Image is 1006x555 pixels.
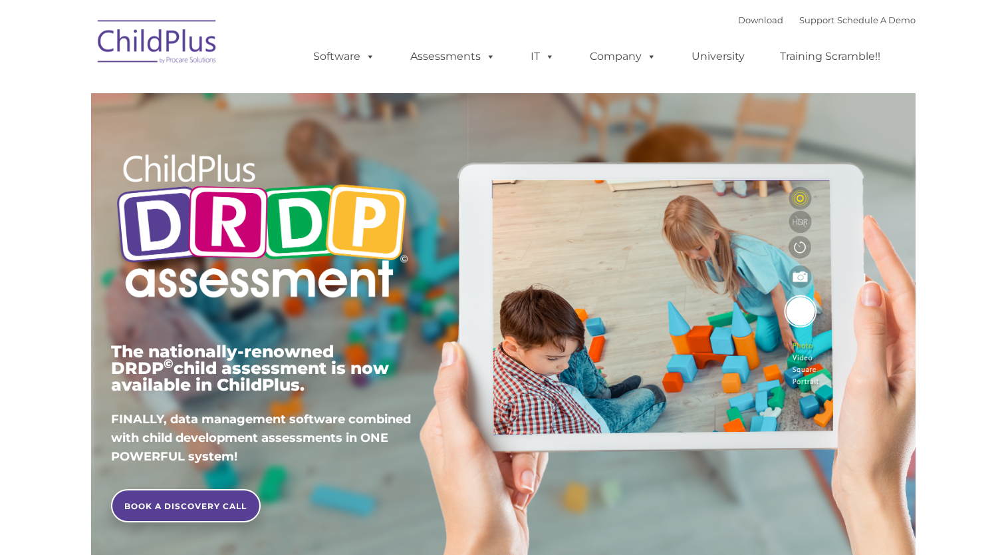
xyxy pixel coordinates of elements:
a: Support [799,15,834,25]
a: Schedule A Demo [837,15,916,25]
img: Copyright - DRDP Logo Light [111,136,413,320]
a: IT [517,43,568,70]
font: | [738,15,916,25]
span: FINALLY, data management software combined with child development assessments in ONE POWERFUL sys... [111,412,411,464]
span: The nationally-renowned DRDP child assessment is now available in ChildPlus. [111,341,389,395]
sup: © [164,356,174,371]
a: University [678,43,758,70]
a: Training Scramble!! [767,43,894,70]
a: Company [576,43,670,70]
a: BOOK A DISCOVERY CALL [111,489,261,522]
a: Assessments [397,43,509,70]
img: ChildPlus by Procare Solutions [91,11,224,77]
a: Download [738,15,783,25]
a: Software [300,43,388,70]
